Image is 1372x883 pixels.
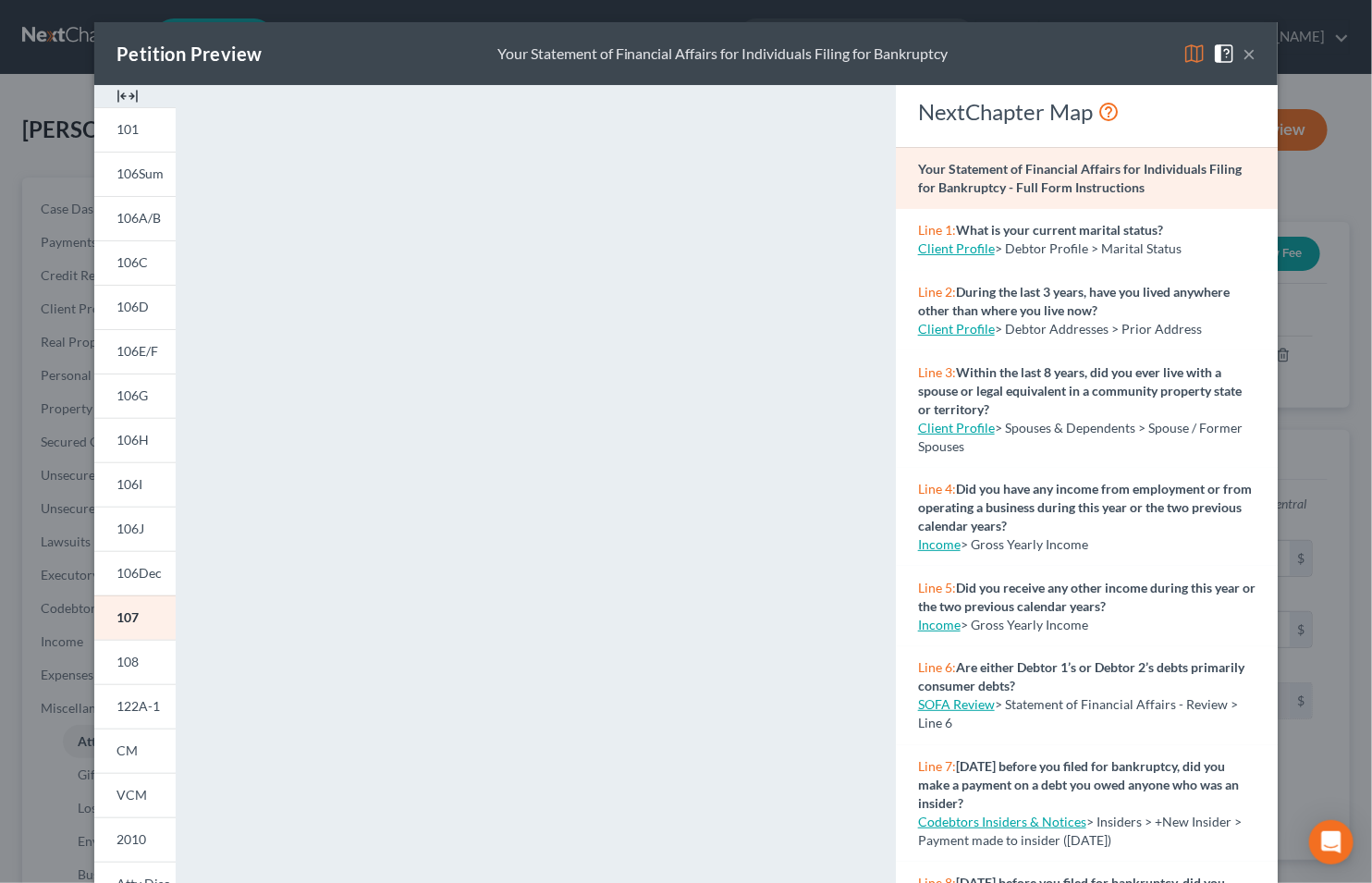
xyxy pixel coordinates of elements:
a: 106J [94,507,176,551]
span: 106A/B [116,210,161,226]
a: VCM [94,773,176,817]
a: 106A/B [94,196,176,240]
span: 106H [116,432,149,448]
div: Petition Preview [116,41,262,67]
a: 106C [94,240,176,285]
a: Income [918,617,961,632]
span: Line 5: [918,580,956,595]
strong: Did you have any income from employment or from operating a business during this year or the two ... [918,481,1252,533]
button: × [1243,43,1256,65]
a: Client Profile [918,240,995,256]
strong: Your Statement of Financial Affairs for Individuals Filing for Bankruptcy - Full Form Instructions [918,161,1242,195]
span: > Gross Yearly Income [961,617,1088,632]
span: > Gross Yearly Income [961,536,1088,552]
div: Your Statement of Financial Affairs for Individuals Filing for Bankruptcy [497,43,949,65]
span: 122A-1 [116,698,160,714]
span: CM [116,742,138,758]
span: Line 3: [918,364,956,380]
span: Line 2: [918,284,956,300]
strong: Are either Debtor 1’s or Debtor 2’s debts primarily consumer debts? [918,659,1244,693]
span: 106C [116,254,148,270]
a: Client Profile [918,321,995,337]
a: 108 [94,640,176,684]
span: 106Sum [116,166,164,181]
span: > Spouses & Dependents > Spouse / Former Spouses [918,420,1243,454]
a: 106D [94,285,176,329]
a: Income [918,536,961,552]
a: 122A-1 [94,684,176,729]
span: 106J [116,521,144,536]
div: NextChapter Map [918,97,1256,127]
a: 2010 [94,817,176,862]
strong: What is your current marital status? [956,222,1163,238]
strong: [DATE] before you filed for bankruptcy, did you make a payment on a debt you owed anyone who was ... [918,758,1239,811]
a: 106Dec [94,551,176,595]
a: 106I [94,462,176,507]
span: > Debtor Profile > Marital Status [995,240,1182,256]
span: 106D [116,299,149,314]
a: 106Sum [94,152,176,196]
span: 107 [116,609,139,625]
a: Codebtors Insiders & Notices [918,814,1086,829]
a: 107 [94,595,176,640]
strong: Did you receive any other income during this year or the two previous calendar years? [918,580,1256,614]
strong: During the last 3 years, have you lived anywhere other than where you live now? [918,284,1230,318]
span: VCM [116,787,147,803]
img: expand-e0f6d898513216a626fdd78e52531dac95497ffd26381d4c15ee2fc46db09dca.svg [116,85,139,107]
span: 106Dec [116,565,162,581]
span: 101 [116,121,139,137]
span: > Insiders > +New Insider > Payment made to insider ([DATE]) [918,814,1242,848]
span: > Debtor Addresses > Prior Address [995,321,1202,337]
img: help-close-5ba153eb36485ed6c1ea00a893f15db1cb9b99d6cae46e1a8edb6c62d00a1a76.svg [1213,43,1235,65]
span: Line 7: [918,758,956,774]
span: 2010 [116,831,146,847]
a: Client Profile [918,420,995,435]
a: 106H [94,418,176,462]
strong: Within the last 8 years, did you ever live with a spouse or legal equivalent in a community prope... [918,364,1242,417]
div: Open Intercom Messenger [1309,820,1354,865]
span: 106G [116,387,148,403]
span: 108 [116,654,139,669]
span: Line 1: [918,222,956,238]
a: 106G [94,374,176,418]
img: map-eea8200ae884c6f1103ae1953ef3d486a96c86aabb227e865a55264e3737af1f.svg [1183,43,1206,65]
span: Line 4: [918,481,956,497]
span: Line 6: [918,659,956,675]
a: SOFA Review [918,696,995,712]
a: 101 [94,107,176,152]
span: 106E/F [116,343,158,359]
span: > Statement of Financial Affairs - Review > Line 6 [918,696,1238,730]
a: CM [94,729,176,773]
span: 106I [116,476,142,492]
a: 106E/F [94,329,176,374]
